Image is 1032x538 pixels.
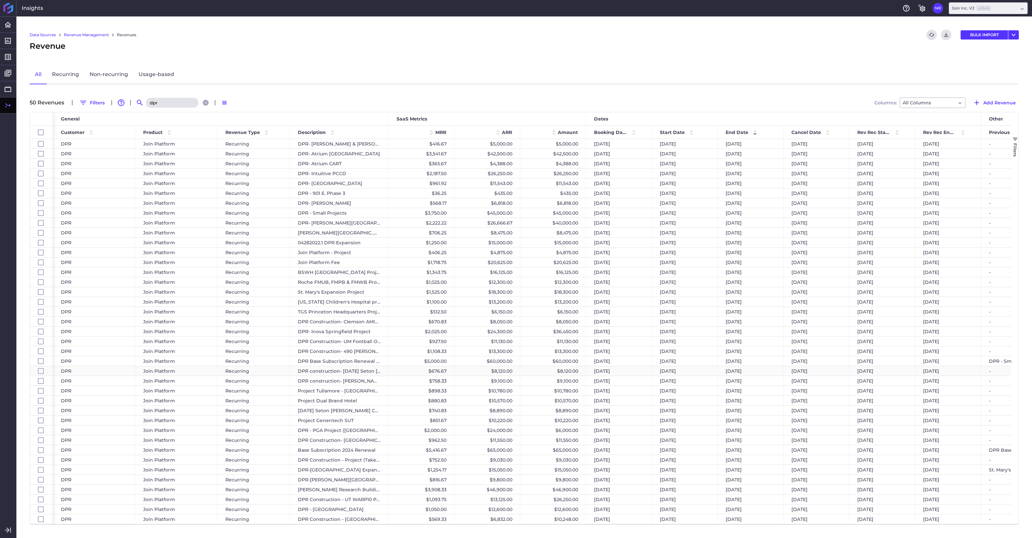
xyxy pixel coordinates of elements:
[784,297,849,307] div: [DATE]
[586,336,652,346] div: [DATE]
[454,169,520,178] div: $26,250.00
[218,336,290,346] div: Recurring
[849,257,915,267] div: [DATE]
[915,346,981,356] div: [DATE]
[652,228,718,237] div: [DATE]
[784,149,849,158] div: [DATE]
[389,238,454,247] div: $1,250.00
[290,159,389,168] div: DPR- Atrium CART
[520,317,586,326] div: $8,050.00
[454,346,520,356] div: $13,300.00
[586,188,652,198] div: [DATE]
[290,208,389,218] div: DPR - Small Projects
[454,238,520,247] div: $15,000.00
[652,327,718,336] div: [DATE]
[915,287,981,297] div: [DATE]
[718,248,784,257] div: [DATE]
[926,30,937,40] button: Refresh
[784,228,849,237] div: [DATE]
[586,317,652,326] div: [DATE]
[290,277,389,287] div: Roche FMUB, FMPB & FMWB Project
[454,307,520,316] div: $6,150.00
[454,218,520,228] div: $26,666.67
[915,228,981,237] div: [DATE]
[915,149,981,158] div: [DATE]
[849,277,915,287] div: [DATE]
[915,248,981,257] div: [DATE]
[203,100,209,106] button: Close search
[915,208,981,218] div: [DATE]
[915,218,981,228] div: [DATE]
[652,317,718,326] div: [DATE]
[718,267,784,277] div: [DATE]
[1008,30,1019,40] button: User Menu
[389,149,454,158] div: $3,541.67
[520,198,586,208] div: $6,818.00
[520,208,586,218] div: $45,000.00
[941,30,951,40] button: Download
[586,228,652,237] div: [DATE]
[133,65,179,84] a: Usage-based
[218,356,290,366] div: Recurring
[520,169,586,178] div: $26,250.00
[389,277,454,287] div: $1,025.00
[218,178,290,188] div: Recurring
[290,169,389,178] div: DPR- Intuitive PCCD
[718,317,784,326] div: [DATE]
[454,287,520,297] div: $18,300.00
[849,208,915,218] div: [DATE]
[586,346,652,356] div: [DATE]
[117,32,136,38] a: Revenues
[290,307,389,316] div: TGS Princeton Headquarters Project
[652,159,718,168] div: [DATE]
[454,208,520,218] div: $45,000.00
[933,3,943,13] button: User Menu
[586,198,652,208] div: [DATE]
[520,356,586,366] div: $60,000.00
[586,169,652,178] div: [DATE]
[520,228,586,237] div: $8,475.00
[218,238,290,247] div: Recurring
[520,188,586,198] div: $435.00
[218,346,290,356] div: Recurring
[389,248,454,257] div: $406.25
[784,317,849,326] div: [DATE]
[218,297,290,307] div: Recurring
[718,149,784,158] div: [DATE]
[915,238,981,247] div: [DATE]
[30,32,56,38] a: Data Sources
[718,169,784,178] div: [DATE]
[64,32,109,38] a: Revenue Management
[290,327,389,336] div: DPR- Inova Springfield Project
[454,228,520,237] div: $8,475.00
[389,336,454,346] div: $927.50
[915,169,981,178] div: [DATE]
[454,297,520,307] div: $13,200.00
[718,346,784,356] div: [DATE]
[983,99,1016,106] span: Add Revenue
[652,149,718,158] div: [DATE]
[652,208,718,218] div: [DATE]
[652,248,718,257] div: [DATE]
[454,139,520,148] div: $5,000.00
[389,198,454,208] div: $568.17
[520,287,586,297] div: $18,300.00
[520,238,586,247] div: $15,000.00
[849,169,915,178] div: [DATE]
[290,257,389,267] div: Join Platform Fee
[718,287,784,297] div: [DATE]
[520,178,586,188] div: $11,543.00
[652,277,718,287] div: [DATE]
[454,356,520,366] div: $60,000.00
[454,277,520,287] div: $12,300.00
[389,159,454,168] div: $365.67
[520,297,586,307] div: $13,200.00
[454,149,520,158] div: $42,500.00
[586,248,652,257] div: [DATE]
[218,287,290,297] div: Recurring
[290,218,389,228] div: DPR- [PERSON_NAME][GEOGRAPHIC_DATA]
[218,327,290,336] div: Recurring
[849,297,915,307] div: [DATE]
[652,297,718,307] div: [DATE]
[84,65,133,84] a: Non-recurring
